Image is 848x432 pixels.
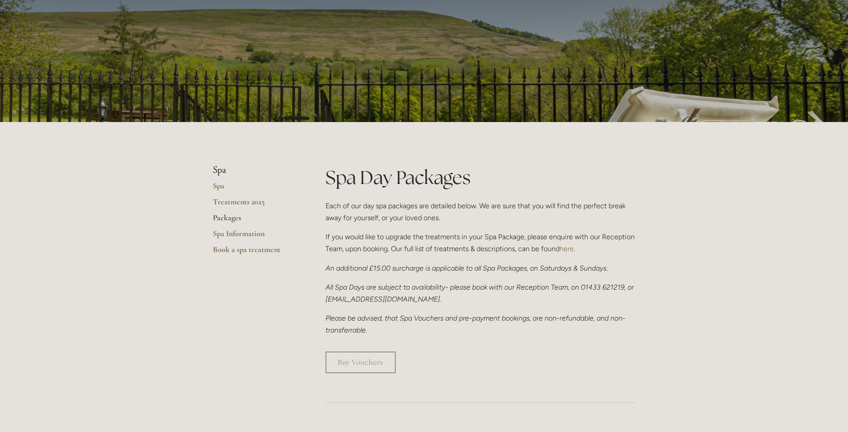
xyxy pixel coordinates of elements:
li: Spa [213,164,297,176]
a: Packages [213,213,297,229]
a: Spa Information [213,229,297,245]
a: Treatments 2025 [213,197,297,213]
a: here [560,245,574,253]
a: Book a spa treatment [213,245,297,260]
p: If you would like to upgrade the treatments in your Spa Package, please enquire with our Receptio... [326,231,635,255]
em: Please be advised, that Spa Vouchers and pre-payment bookings, are non-refundable, and non-transf... [326,314,625,334]
em: An additional £15.00 surcharge is applicable to all Spa Packages, on Saturdays & Sundays. [326,264,608,272]
h1: Spa Day Packages [326,164,635,191]
p: Each of our day spa packages are detailed below. We are sure that you will find the perfect break... [326,200,635,224]
em: All Spa Days are subject to availability- please book with our Reception Team, on 01433 621219, o... [326,283,636,303]
a: Buy Vouchers [326,352,396,373]
a: Spa [213,181,297,197]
